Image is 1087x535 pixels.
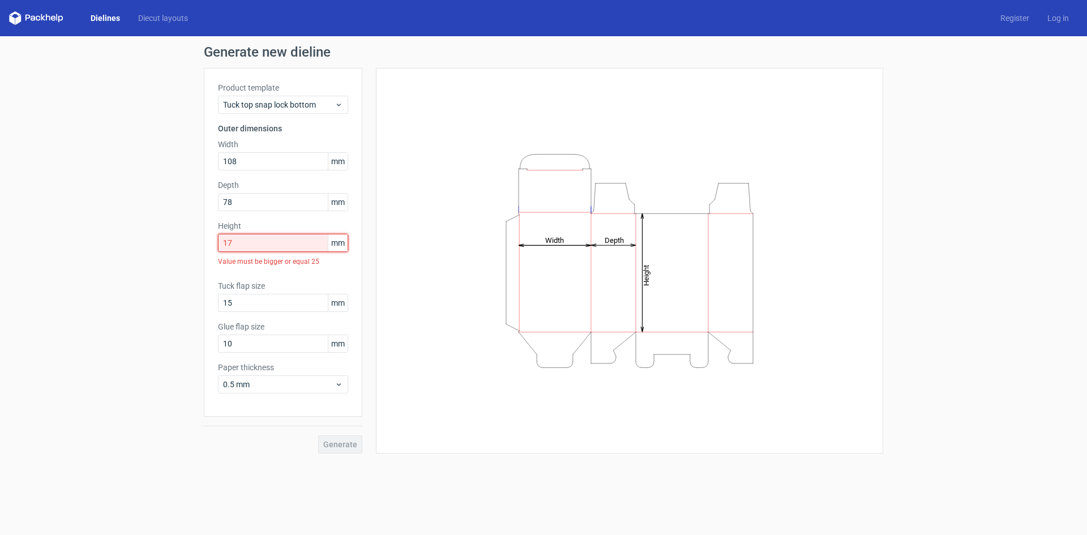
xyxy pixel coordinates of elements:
tspan: Depth [605,236,624,244]
label: Depth [218,179,348,191]
span: mm [328,194,348,211]
h3: Outer dimensions [218,123,348,134]
span: mm [328,294,348,311]
a: Dielines [82,12,129,24]
a: Log in [1038,12,1078,24]
span: mm [328,153,348,170]
label: Height [218,220,348,232]
span: Tuck top snap lock bottom [223,99,335,110]
a: Register [991,12,1038,24]
label: Width [218,139,348,150]
tspan: Height [642,264,651,285]
span: mm [328,234,348,251]
label: Paper thickness [218,362,348,373]
label: Product template [218,82,348,93]
span: mm [328,335,348,352]
span: 0.5 mm [223,379,335,390]
label: Tuck flap size [218,280,348,292]
div: Value must be bigger or equal 25 [218,252,348,271]
tspan: Width [545,236,564,244]
a: Diecut layouts [129,12,197,24]
label: Glue flap size [218,321,348,332]
h1: Generate new dieline [204,45,883,59]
